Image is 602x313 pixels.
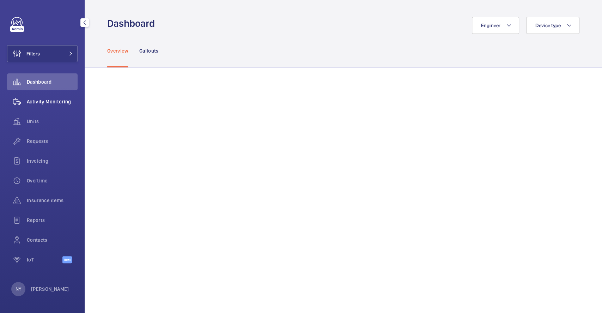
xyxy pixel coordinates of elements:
[27,138,78,145] span: Requests
[535,23,561,28] span: Device type
[27,256,62,263] span: IoT
[481,23,500,28] span: Engineer
[7,45,78,62] button: Filters
[139,47,159,54] p: Callouts
[107,17,159,30] h1: Dashboard
[16,285,21,293] p: NY
[27,118,78,125] span: Units
[27,236,78,243] span: Contacts
[472,17,519,34] button: Engineer
[107,47,128,54] p: Overview
[27,98,78,105] span: Activity Monitoring
[27,197,78,204] span: Insurance items
[31,285,69,293] p: [PERSON_NAME]
[62,256,72,263] span: Beta
[27,157,78,164] span: Invoicing
[27,177,78,184] span: Overtime
[27,78,78,85] span: Dashboard
[27,217,78,224] span: Reports
[26,50,40,57] span: Filters
[526,17,579,34] button: Device type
